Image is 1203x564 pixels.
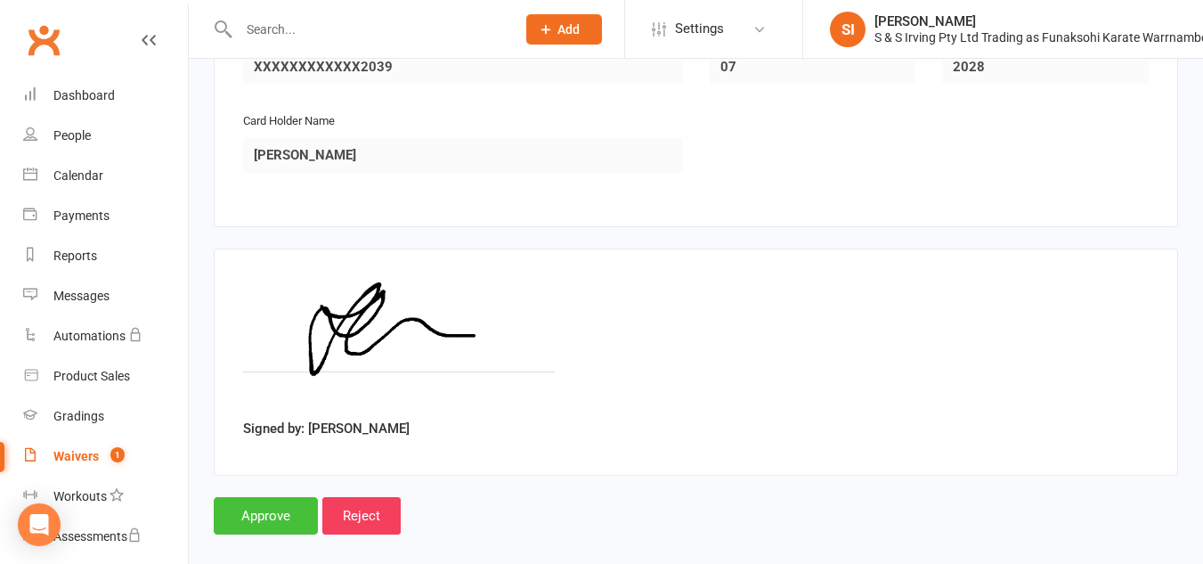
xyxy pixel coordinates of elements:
[23,116,188,156] a: People
[110,447,125,462] span: 1
[53,449,99,463] div: Waivers
[23,196,188,236] a: Payments
[23,396,188,437] a: Gradings
[53,529,142,544] div: Assessments
[243,278,555,412] img: image1757632410.png
[23,437,188,477] a: Waivers 1
[322,497,401,535] input: Reject
[53,369,130,383] div: Product Sales
[233,17,503,42] input: Search...
[23,156,188,196] a: Calendar
[18,503,61,546] div: Open Intercom Messenger
[53,168,103,183] div: Calendar
[23,517,188,557] a: Assessments
[53,289,110,303] div: Messages
[557,22,580,37] span: Add
[53,489,107,503] div: Workouts
[23,477,188,517] a: Workouts
[243,418,410,439] label: Signed by: [PERSON_NAME]
[675,9,724,49] span: Settings
[23,76,188,116] a: Dashboard
[23,276,188,316] a: Messages
[53,409,104,423] div: Gradings
[830,12,866,47] div: SI
[23,316,188,356] a: Automations
[21,18,66,62] a: Clubworx
[243,112,335,131] label: Card Holder Name
[53,329,126,343] div: Automations
[526,14,602,45] button: Add
[53,88,115,102] div: Dashboard
[214,497,318,535] input: Approve
[23,356,188,396] a: Product Sales
[53,249,97,263] div: Reports
[53,208,110,223] div: Payments
[23,236,188,276] a: Reports
[53,128,91,143] div: People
